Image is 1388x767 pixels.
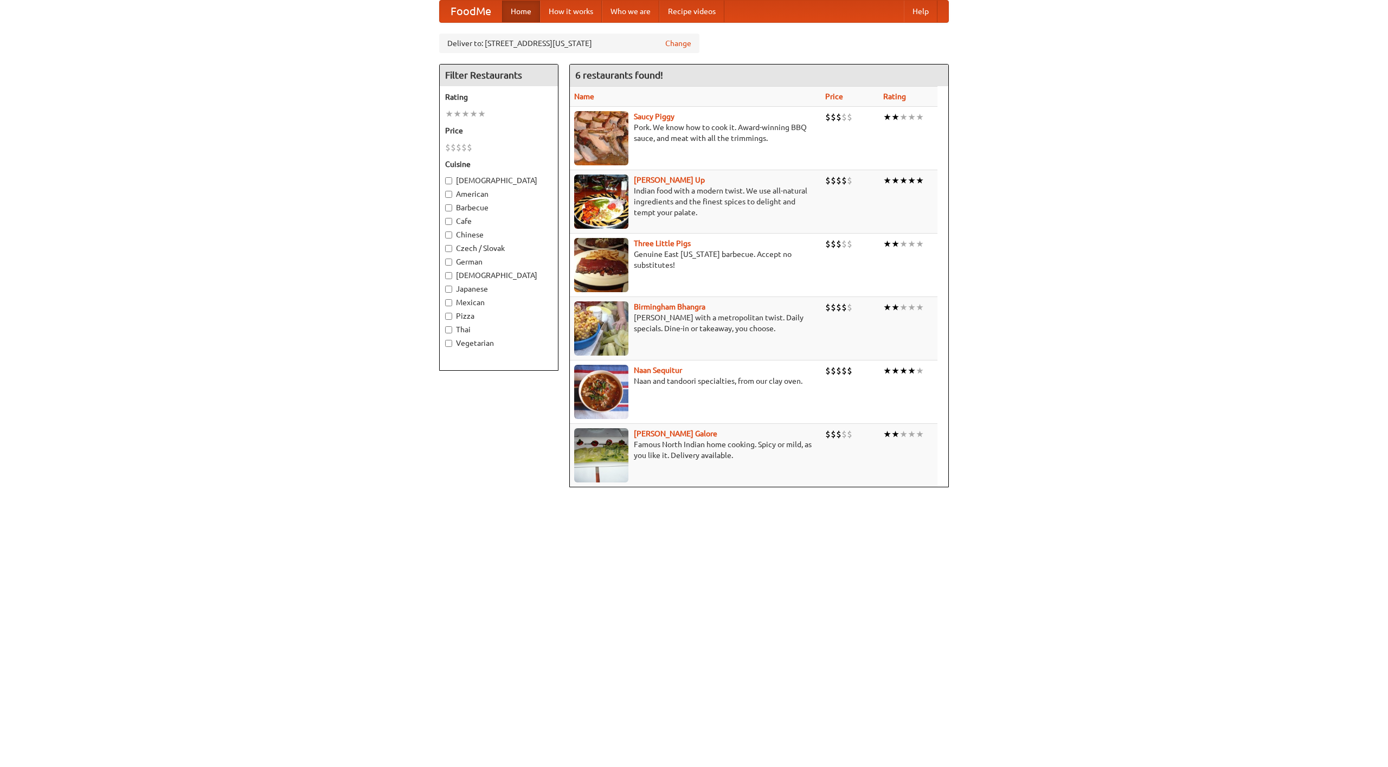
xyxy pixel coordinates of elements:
[445,92,552,102] h5: Rating
[841,301,847,313] li: $
[899,365,908,377] li: ★
[883,238,891,250] li: ★
[916,301,924,313] li: ★
[841,365,847,377] li: $
[831,428,836,440] li: $
[634,302,705,311] a: Birmingham Bhangra
[574,365,628,419] img: naansequitur.jpg
[445,270,552,281] label: [DEMOGRAPHIC_DATA]
[836,111,841,123] li: $
[847,238,852,250] li: $
[836,175,841,186] li: $
[883,301,891,313] li: ★
[841,111,847,123] li: $
[574,249,817,270] p: Genuine East [US_STATE] barbecue. Accept no substitutes!
[908,238,916,250] li: ★
[445,286,452,293] input: Japanese
[916,111,924,123] li: ★
[445,218,452,225] input: Cafe
[467,141,472,153] li: $
[916,175,924,186] li: ★
[456,141,461,153] li: $
[841,428,847,440] li: $
[445,340,452,347] input: Vegetarian
[899,111,908,123] li: ★
[470,108,478,120] li: ★
[445,324,552,335] label: Thai
[445,125,552,136] h5: Price
[634,429,717,438] a: [PERSON_NAME] Galore
[574,122,817,144] p: Pork. We know how to cook it. Award-winning BBQ sauce, and meat with all the trimmings.
[445,297,552,308] label: Mexican
[847,175,852,186] li: $
[836,428,841,440] li: $
[831,111,836,123] li: $
[825,428,831,440] li: $
[445,245,452,252] input: Czech / Slovak
[574,439,817,461] p: Famous North Indian home cooking. Spicy or mild, as you like it. Delivery available.
[440,1,502,22] a: FoodMe
[899,175,908,186] li: ★
[445,177,452,184] input: [DEMOGRAPHIC_DATA]
[445,256,552,267] label: German
[825,111,831,123] li: $
[659,1,724,22] a: Recipe videos
[445,259,452,266] input: German
[445,175,552,186] label: [DEMOGRAPHIC_DATA]
[841,238,847,250] li: $
[461,108,470,120] li: ★
[916,428,924,440] li: ★
[831,301,836,313] li: $
[574,111,628,165] img: saucy.jpg
[883,111,891,123] li: ★
[445,326,452,333] input: Thai
[836,365,841,377] li: $
[634,112,674,121] a: Saucy Piggy
[602,1,659,22] a: Who we are
[665,38,691,49] a: Change
[831,175,836,186] li: $
[439,34,699,53] div: Deliver to: [STREET_ADDRESS][US_STATE]
[634,239,691,248] a: Three Little Pigs
[445,216,552,227] label: Cafe
[445,231,452,239] input: Chinese
[445,141,451,153] li: $
[461,141,467,153] li: $
[883,428,891,440] li: ★
[575,70,663,80] ng-pluralize: 6 restaurants found!
[908,365,916,377] li: ★
[540,1,602,22] a: How it works
[825,301,831,313] li: $
[445,283,552,294] label: Japanese
[899,301,908,313] li: ★
[908,428,916,440] li: ★
[574,238,628,292] img: littlepigs.jpg
[445,229,552,240] label: Chinese
[891,175,899,186] li: ★
[634,366,682,375] a: Naan Sequitur
[634,176,705,184] a: [PERSON_NAME] Up
[841,175,847,186] li: $
[908,111,916,123] li: ★
[453,108,461,120] li: ★
[574,185,817,218] p: Indian food with a modern twist. We use all-natural ingredients and the finest spices to delight ...
[574,301,628,356] img: bhangra.jpg
[836,238,841,250] li: $
[445,191,452,198] input: American
[916,238,924,250] li: ★
[574,175,628,229] img: curryup.jpg
[883,92,906,101] a: Rating
[908,301,916,313] li: ★
[574,428,628,482] img: currygalore.jpg
[847,301,852,313] li: $
[891,365,899,377] li: ★
[574,312,817,334] p: [PERSON_NAME] with a metropolitan twist. Daily specials. Dine-in or takeaway, you choose.
[440,65,558,86] h4: Filter Restaurants
[445,189,552,199] label: American
[445,338,552,349] label: Vegetarian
